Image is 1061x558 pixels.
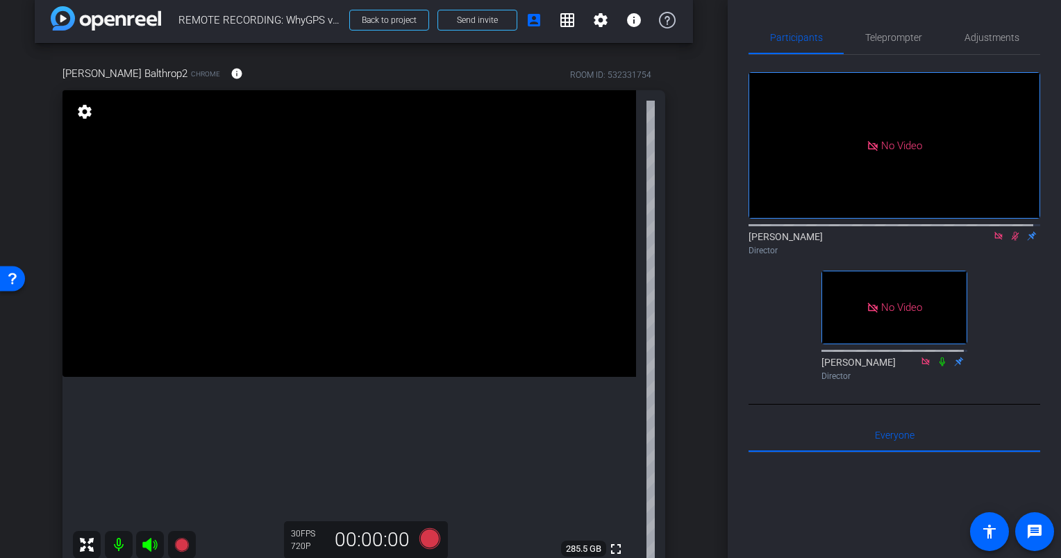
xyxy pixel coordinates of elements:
[821,370,967,382] div: Director
[881,301,922,314] span: No Video
[301,529,315,539] span: FPS
[865,33,922,42] span: Teleprompter
[62,66,187,81] span: [PERSON_NAME] Balthrop2
[191,69,220,79] span: Chrome
[770,33,823,42] span: Participants
[349,10,429,31] button: Back to project
[749,230,1040,257] div: [PERSON_NAME]
[231,67,243,80] mat-icon: info
[326,528,419,552] div: 00:00:00
[608,541,624,557] mat-icon: fullscreen
[457,15,498,26] span: Send invite
[437,10,517,31] button: Send invite
[178,6,341,34] span: REMOTE RECORDING: WhyGPS virtual videography ([PERSON_NAME]) // 2504-11516-CS
[291,541,326,552] div: 720P
[875,430,914,440] span: Everyone
[592,12,609,28] mat-icon: settings
[75,103,94,120] mat-icon: settings
[362,15,417,25] span: Back to project
[51,6,161,31] img: app-logo
[981,523,998,540] mat-icon: accessibility
[1026,523,1043,540] mat-icon: message
[561,541,606,557] span: 285.5 GB
[626,12,642,28] mat-icon: info
[526,12,542,28] mat-icon: account_box
[749,244,1040,257] div: Director
[570,69,651,81] div: ROOM ID: 532331754
[291,528,326,539] div: 30
[559,12,576,28] mat-icon: grid_on
[964,33,1019,42] span: Adjustments
[881,139,922,151] span: No Video
[821,355,967,382] div: [PERSON_NAME]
